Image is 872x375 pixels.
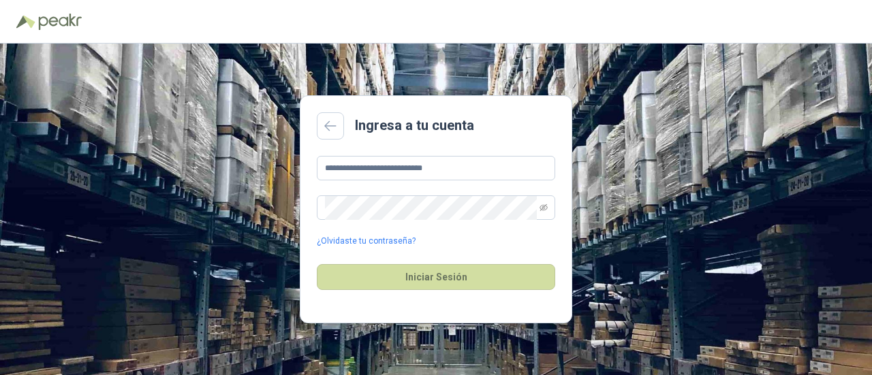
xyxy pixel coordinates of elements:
[16,15,35,29] img: Logo
[38,14,82,30] img: Peakr
[317,235,416,248] a: ¿Olvidaste tu contraseña?
[540,203,548,212] span: eye-invisible
[355,115,474,136] h2: Ingresa a tu cuenta
[317,264,555,290] button: Iniciar Sesión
